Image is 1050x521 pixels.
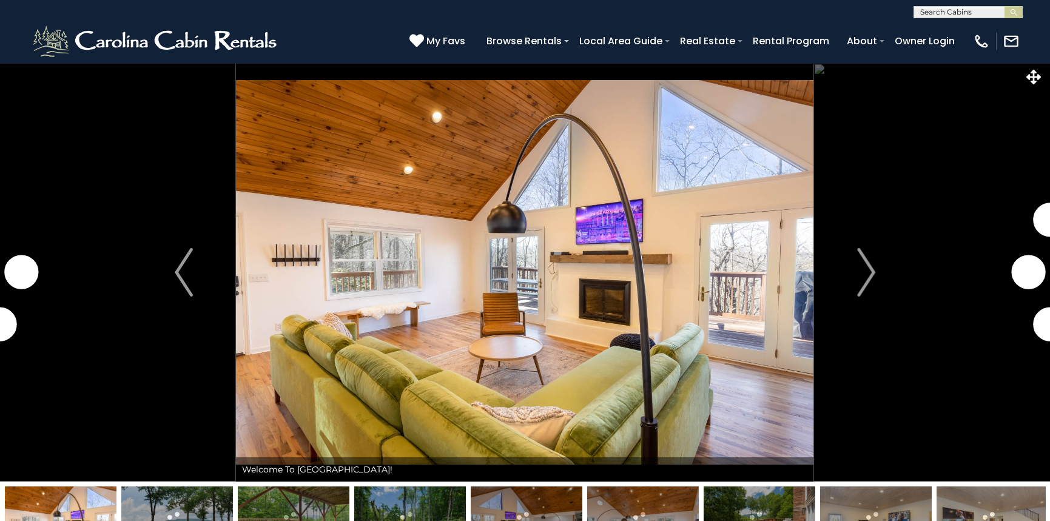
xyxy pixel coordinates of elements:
img: arrow [857,248,875,297]
img: White-1-2.png [30,23,282,59]
div: Welcome To [GEOGRAPHIC_DATA]! [236,457,813,482]
img: mail-regular-white.png [1003,33,1020,50]
img: arrow [175,248,193,297]
button: Previous [132,63,236,482]
img: phone-regular-white.png [973,33,990,50]
button: Next [814,63,918,482]
span: My Favs [426,33,465,49]
a: Local Area Guide [573,30,668,52]
a: Real Estate [674,30,741,52]
a: My Favs [409,33,468,49]
a: About [841,30,883,52]
a: Browse Rentals [480,30,568,52]
a: Rental Program [747,30,835,52]
a: Owner Login [889,30,961,52]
